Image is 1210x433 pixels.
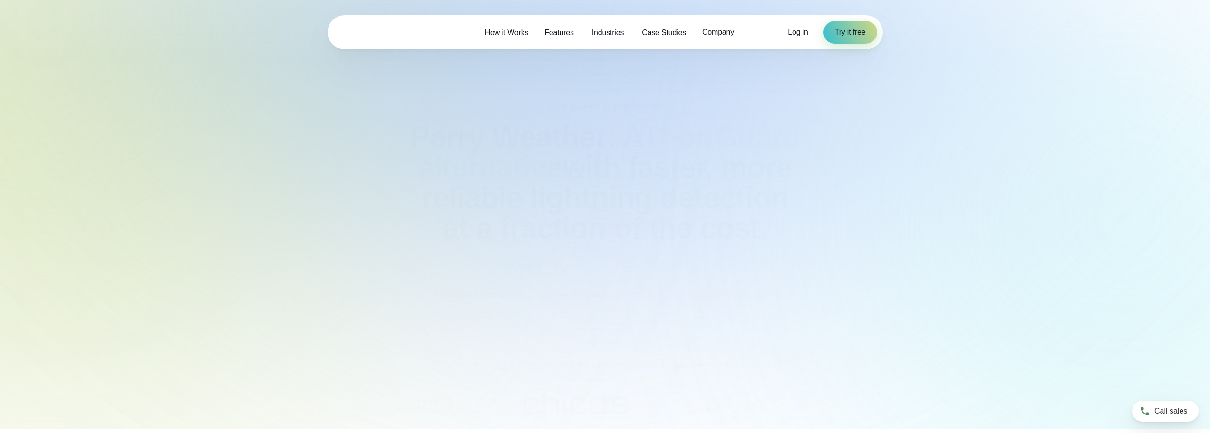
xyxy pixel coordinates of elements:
[823,21,877,44] a: Try it free
[477,23,537,42] a: How it Works
[788,28,808,36] span: Log in
[835,27,866,38] span: Try it free
[485,27,529,38] span: How it Works
[1132,401,1199,422] a: Call sales
[788,27,808,38] a: Log in
[544,27,574,38] span: Features
[1154,405,1187,417] span: Call sales
[642,27,686,38] span: Case Studies
[702,27,734,38] span: Company
[592,27,624,38] span: Industries
[634,23,694,42] a: Case Studies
